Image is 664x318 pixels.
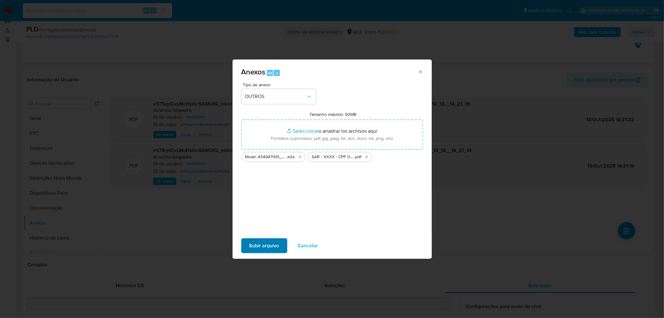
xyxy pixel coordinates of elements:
button: Eliminar Mulan 434947061_2025_10_13_08_07_06.xlsx [296,153,304,161]
span: Subir arquivo [249,239,279,253]
span: .pdf [355,154,362,160]
span: Anexos [241,66,266,77]
span: Mulan 434947061_2025_10_13_08_07_06 [245,154,287,160]
button: Cancelar [290,238,326,253]
span: Alt [267,70,272,76]
button: Cerrar [417,69,423,74]
ul: Archivos seleccionados [241,150,423,162]
span: OUTROS [245,93,306,100]
button: Subir arquivo [241,238,287,253]
span: Tipo de anexo [243,83,318,87]
label: Tamanho máximo: 50MB [309,112,356,117]
span: .xlsx [287,154,295,160]
span: a [276,70,278,76]
span: SAR - XXXX - CPF 05186795194 - [PERSON_NAME] [PERSON_NAME] JUNIOR [312,154,355,160]
span: Cancelar [298,239,318,253]
button: OUTROS [241,89,316,104]
button: Eliminar SAR - XXXX - CPF 05186795194 - JERFFERSON DOMINGOS CLETO JUNIOR.pdf [363,153,370,161]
